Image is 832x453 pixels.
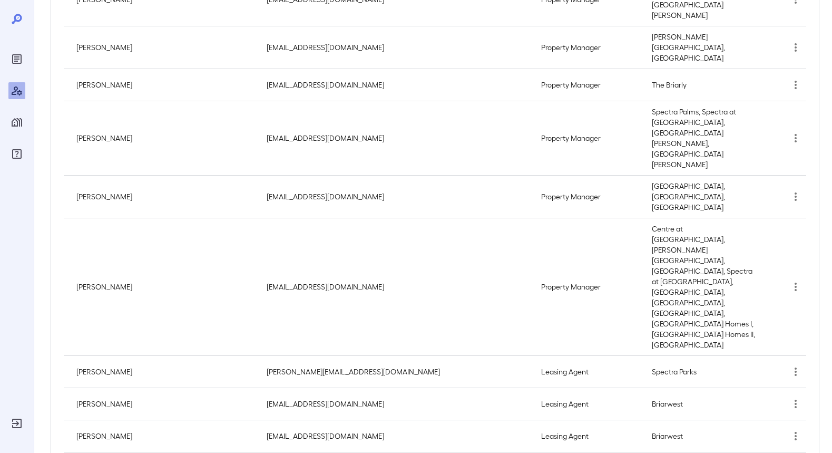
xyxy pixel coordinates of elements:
[541,431,635,441] p: Leasing Agent
[652,107,755,170] p: Spectra Palms, Spectra at [GEOGRAPHIC_DATA], [GEOGRAPHIC_DATA][PERSON_NAME], [GEOGRAPHIC_DATA][PE...
[76,80,250,90] p: [PERSON_NAME]
[541,282,635,292] p: Property Manager
[76,431,250,441] p: [PERSON_NAME]
[267,399,525,409] p: [EMAIL_ADDRESS][DOMAIN_NAME]
[8,415,25,432] div: Log Out
[267,133,525,143] p: [EMAIL_ADDRESS][DOMAIN_NAME]
[541,191,635,202] p: Property Manager
[541,133,635,143] p: Property Manager
[652,431,755,441] p: Briarwest
[267,42,525,53] p: [EMAIL_ADDRESS][DOMAIN_NAME]
[652,399,755,409] p: Briarwest
[76,42,250,53] p: [PERSON_NAME]
[267,282,525,292] p: [EMAIL_ADDRESS][DOMAIN_NAME]
[76,367,250,377] p: [PERSON_NAME]
[652,181,755,213] p: [GEOGRAPHIC_DATA], [GEOGRAPHIC_DATA], [GEOGRAPHIC_DATA]
[8,51,25,68] div: Reports
[8,82,25,99] div: Manage Users
[541,80,635,90] p: Property Manager
[652,80,755,90] p: The Briarly
[76,133,250,143] p: [PERSON_NAME]
[267,80,525,90] p: [EMAIL_ADDRESS][DOMAIN_NAME]
[652,32,755,63] p: [PERSON_NAME][GEOGRAPHIC_DATA], [GEOGRAPHIC_DATA]
[267,191,525,202] p: [EMAIL_ADDRESS][DOMAIN_NAME]
[652,367,755,377] p: Spectra Parks
[76,399,250,409] p: [PERSON_NAME]
[76,191,250,202] p: [PERSON_NAME]
[541,367,635,377] p: Leasing Agent
[8,114,25,131] div: Manage Properties
[541,399,635,409] p: Leasing Agent
[267,431,525,441] p: [EMAIL_ADDRESS][DOMAIN_NAME]
[76,282,250,292] p: [PERSON_NAME]
[8,146,25,162] div: FAQ
[541,42,635,53] p: Property Manager
[652,224,755,350] p: Centre at [GEOGRAPHIC_DATA], [PERSON_NAME][GEOGRAPHIC_DATA], [GEOGRAPHIC_DATA], Spectra at [GEOGR...
[267,367,525,377] p: [PERSON_NAME][EMAIL_ADDRESS][DOMAIN_NAME]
